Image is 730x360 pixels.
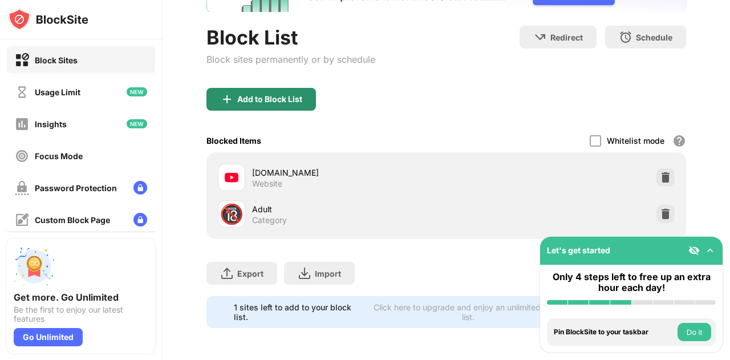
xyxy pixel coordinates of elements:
[252,167,447,179] div: [DOMAIN_NAME]
[127,119,147,128] img: new-icon.svg
[15,53,29,67] img: block-on.svg
[35,183,117,193] div: Password Protection
[252,215,287,225] div: Category
[35,215,110,225] div: Custom Block Page
[678,323,711,341] button: Do it
[704,245,716,256] img: omni-setup-toggle.svg
[220,203,244,226] div: 🔞
[35,119,67,129] div: Insights
[35,151,83,161] div: Focus Mode
[133,181,147,195] img: lock-menu.svg
[315,269,341,278] div: Import
[547,245,610,255] div: Let's get started
[237,269,263,278] div: Export
[14,292,148,303] div: Get more. Go Unlimited
[550,33,583,42] div: Redirect
[15,149,29,163] img: focus-off.svg
[252,203,447,215] div: Adult
[35,55,78,65] div: Block Sites
[607,136,664,145] div: Whitelist mode
[127,87,147,96] img: new-icon.svg
[15,85,29,99] img: time-usage-off.svg
[554,328,675,336] div: Pin BlockSite to your taskbar
[35,87,80,97] div: Usage Limit
[234,302,363,322] div: 1 sites left to add to your block list.
[206,26,375,49] div: Block List
[370,302,567,322] div: Click here to upgrade and enjoy an unlimited block list.
[547,272,716,293] div: Only 4 steps left to free up an extra hour each day!
[14,305,148,323] div: Be the first to enjoy our latest features
[237,95,302,104] div: Add to Block List
[8,8,88,31] img: logo-blocksite.svg
[15,117,29,131] img: insights-off.svg
[206,54,375,65] div: Block sites permanently or by schedule
[14,328,83,346] div: Go Unlimited
[636,33,672,42] div: Schedule
[15,181,29,195] img: password-protection-off.svg
[252,179,282,189] div: Website
[133,213,147,226] img: lock-menu.svg
[688,245,700,256] img: eye-not-visible.svg
[14,246,55,287] img: push-unlimited.svg
[225,171,238,184] img: favicons
[15,213,29,227] img: customize-block-page-off.svg
[206,136,261,145] div: Blocked Items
